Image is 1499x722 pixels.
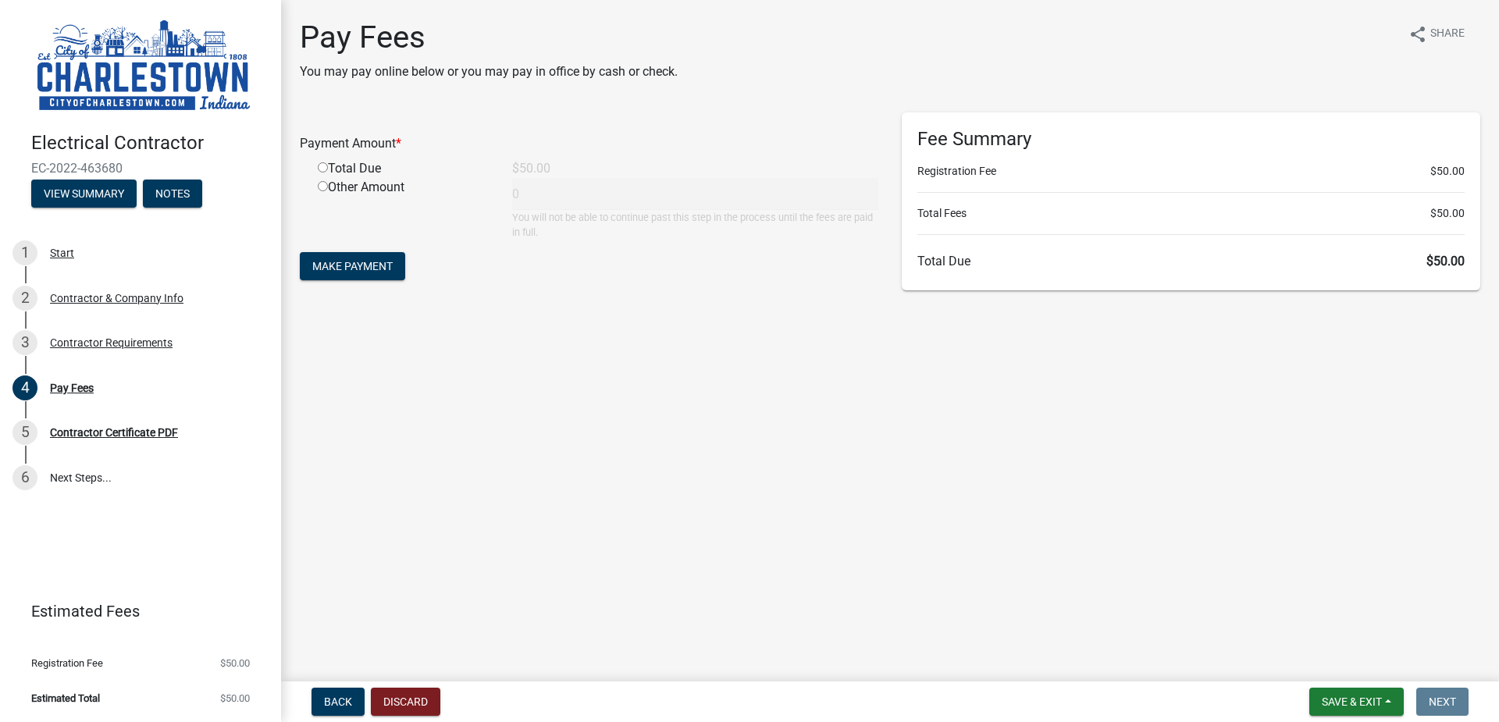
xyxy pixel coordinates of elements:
div: 1 [12,240,37,265]
span: Back [324,695,352,708]
div: Contractor Requirements [50,337,173,348]
div: 6 [12,465,37,490]
span: Next [1429,695,1456,708]
span: Make Payment [312,260,393,272]
img: City of Charlestown, Indiana [31,16,256,116]
span: $50.00 [220,693,250,703]
span: Share [1430,25,1465,44]
div: Other Amount [306,178,500,240]
div: 2 [12,286,37,311]
wm-modal-confirm: Notes [143,188,202,201]
button: shareShare [1396,19,1477,49]
div: Total Due [306,159,500,178]
span: $50.00 [1430,163,1465,180]
div: 3 [12,330,37,355]
span: $50.00 [1426,254,1465,269]
div: Start [50,247,74,258]
span: Registration Fee [31,658,103,668]
div: Pay Fees [50,382,94,393]
h1: Pay Fees [300,19,678,56]
button: View Summary [31,180,137,208]
div: Contractor Certificate PDF [50,427,178,438]
span: $50.00 [1430,205,1465,222]
div: Contractor & Company Info [50,293,183,304]
button: Discard [371,688,440,716]
button: Back [312,688,365,716]
div: 5 [12,420,37,445]
h6: Total Due [917,254,1465,269]
div: 4 [12,375,37,400]
h6: Fee Summary [917,128,1465,151]
i: share [1408,25,1427,44]
button: Next [1416,688,1469,716]
li: Registration Fee [917,163,1465,180]
p: You may pay online below or you may pay in office by cash or check. [300,62,678,81]
span: Save & Exit [1322,695,1382,708]
span: EC-2022-463680 [31,161,250,176]
div: Payment Amount [288,134,890,153]
span: Estimated Total [31,693,100,703]
span: $50.00 [220,658,250,668]
li: Total Fees [917,205,1465,222]
button: Notes [143,180,202,208]
wm-modal-confirm: Summary [31,188,137,201]
button: Save & Exit [1309,688,1404,716]
button: Make Payment [300,252,405,280]
a: Estimated Fees [12,596,256,627]
h4: Electrical Contractor [31,132,269,155]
